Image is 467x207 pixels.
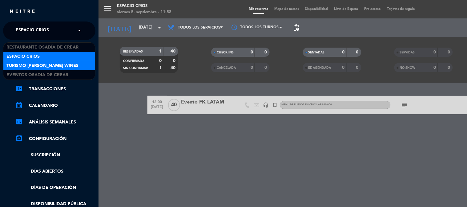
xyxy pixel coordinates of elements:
[16,24,49,37] span: Espacio Crios
[6,62,79,69] span: Turismo [PERSON_NAME] Wines
[15,168,95,175] a: Días abiertos
[15,184,95,191] a: Días de Operación
[6,44,79,51] span: Restaurante Osadía de Crear
[15,118,23,125] i: assessment
[9,9,35,14] img: MEITRE
[15,119,95,126] a: assessmentANÁLISIS SEMANALES
[6,72,68,79] span: Eventos Osadia de Crear
[15,152,95,159] a: Suscripción
[15,101,23,109] i: calendar_month
[15,85,23,92] i: account_balance_wallet
[15,85,95,93] a: account_balance_walletTransacciones
[15,135,23,142] i: settings_applications
[292,24,300,31] span: pending_actions
[15,135,95,143] a: Configuración
[15,102,95,109] a: calendar_monthCalendario
[6,53,40,60] span: Espacio Crios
